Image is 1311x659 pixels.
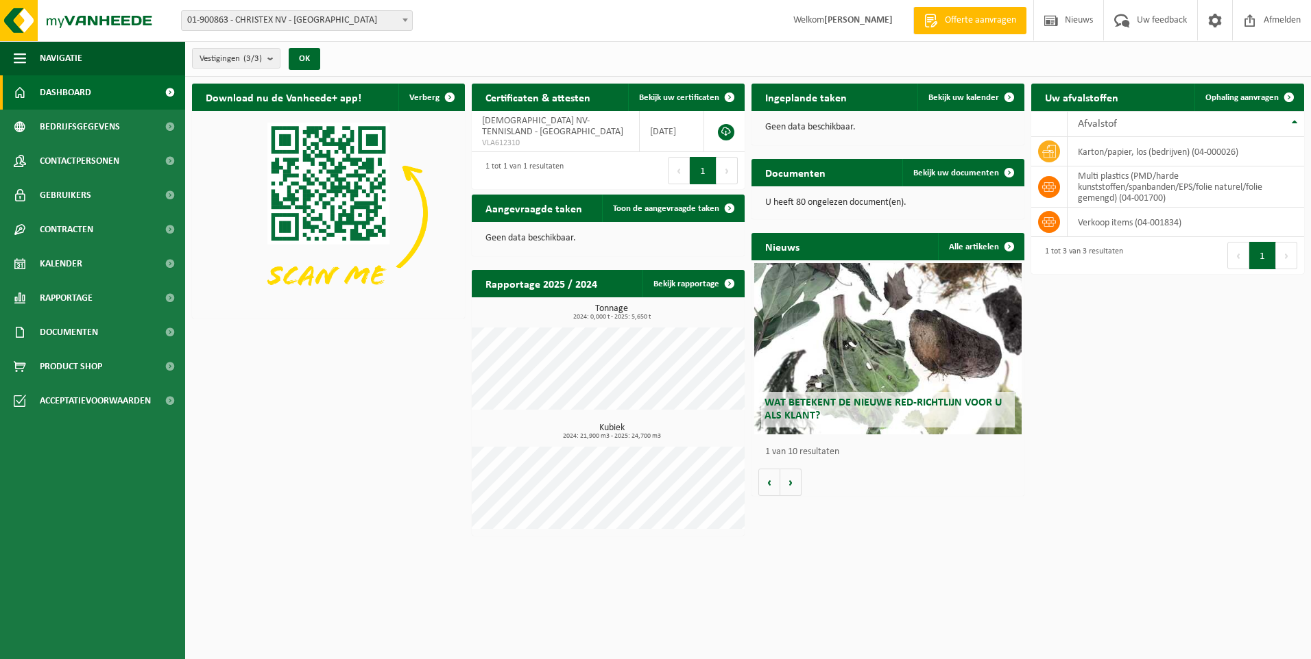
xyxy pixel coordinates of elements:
td: karton/papier, los (bedrijven) (04-000026) [1068,137,1304,166]
td: multi plastics (PMD/harde kunststoffen/spanbanden/EPS/folie naturel/folie gemengd) (04-001700) [1068,166,1304,208]
span: 01-900863 - CHRISTEX NV - HARELBEKE [182,11,412,30]
p: Geen data beschikbaar. [485,234,731,243]
p: Geen data beschikbaar. [765,123,1011,132]
a: Alle artikelen [938,233,1023,260]
span: VLA612310 [482,138,629,149]
a: Bekijk uw certificaten [628,84,743,111]
h3: Kubiek [479,423,745,440]
count: (3/3) [243,54,262,63]
a: Wat betekent de nieuwe RED-richtlijn voor u als klant? [754,263,1022,434]
span: Rapportage [40,281,93,315]
span: Bekijk uw kalender [928,93,999,102]
span: Vestigingen [200,49,262,69]
span: [DEMOGRAPHIC_DATA] NV-TENNISLAND - [GEOGRAPHIC_DATA] [482,116,623,137]
div: 1 tot 3 van 3 resultaten [1038,240,1123,271]
span: Verberg [409,93,440,102]
button: Vestigingen(3/3) [192,48,280,69]
td: verkoop items (04-001834) [1068,208,1304,237]
h3: Tonnage [479,304,745,321]
span: Bekijk uw documenten [913,169,999,177]
span: Product Shop [40,349,102,384]
a: Bekijk uw kalender [917,84,1023,111]
button: Volgende [780,469,802,496]
button: Next [717,157,738,184]
a: Toon de aangevraagde taken [602,195,743,222]
span: Bekijk uw certificaten [639,93,719,102]
button: Verberg [398,84,464,111]
span: Afvalstof [1078,119,1117,129]
h2: Download nu de Vanheede+ app! [192,84,375,110]
button: Previous [1227,242,1249,269]
h2: Ingeplande taken [751,84,861,110]
h2: Rapportage 2025 / 2024 [472,270,611,297]
span: Wat betekent de nieuwe RED-richtlijn voor u als klant? [765,397,1002,421]
span: Offerte aanvragen [941,14,1020,27]
h2: Nieuws [751,233,813,260]
button: Previous [668,157,690,184]
a: Bekijk rapportage [642,270,743,297]
h2: Aangevraagde taken [472,195,596,221]
button: Next [1276,242,1297,269]
strong: [PERSON_NAME] [824,15,893,25]
img: Download de VHEPlus App [192,111,465,316]
span: Contracten [40,212,93,247]
span: Contactpersonen [40,144,119,178]
h2: Documenten [751,159,839,186]
p: U heeft 80 ongelezen document(en). [765,198,1011,208]
button: OK [289,48,320,70]
span: Navigatie [40,41,82,75]
span: Dashboard [40,75,91,110]
span: Bedrijfsgegevens [40,110,120,144]
p: 1 van 10 resultaten [765,447,1018,457]
span: 2024: 21,900 m3 - 2025: 24,700 m3 [479,433,745,440]
a: Offerte aanvragen [913,7,1026,34]
td: [DATE] [640,111,704,152]
h2: Uw afvalstoffen [1031,84,1132,110]
span: 2024: 0,000 t - 2025: 5,650 t [479,314,745,321]
button: Vorige [758,469,780,496]
span: Documenten [40,315,98,349]
button: 1 [690,157,717,184]
span: 01-900863 - CHRISTEX NV - HARELBEKE [181,10,413,31]
span: Acceptatievoorwaarden [40,384,151,418]
span: Toon de aangevraagde taken [613,204,719,213]
button: 1 [1249,242,1276,269]
span: Kalender [40,247,82,281]
a: Ophaling aanvragen [1194,84,1303,111]
a: Bekijk uw documenten [902,159,1023,186]
h2: Certificaten & attesten [472,84,604,110]
div: 1 tot 1 van 1 resultaten [479,156,564,186]
span: Ophaling aanvragen [1205,93,1279,102]
span: Gebruikers [40,178,91,212]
